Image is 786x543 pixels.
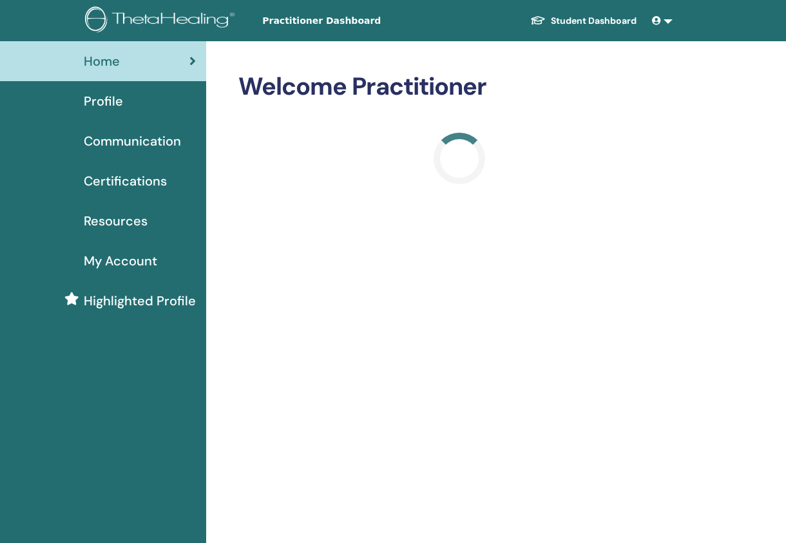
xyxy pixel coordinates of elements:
[520,9,647,33] a: Student Dashboard
[84,52,120,71] span: Home
[84,251,157,271] span: My Account
[85,6,239,35] img: logo.png
[262,14,455,28] span: Practitioner Dashboard
[84,211,148,231] span: Resources
[84,291,196,310] span: Highlighted Profile
[238,72,680,102] h2: Welcome Practitioner
[84,131,181,151] span: Communication
[84,171,167,191] span: Certifications
[530,15,546,26] img: graduation-cap-white.svg
[84,91,123,111] span: Profile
